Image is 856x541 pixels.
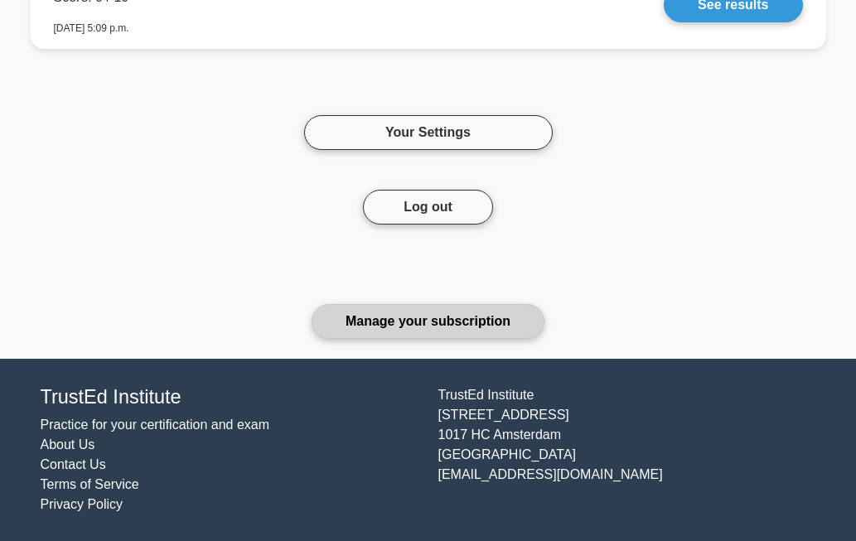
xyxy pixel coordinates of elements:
[304,115,553,150] a: Your Settings
[363,190,493,225] button: Log out
[41,497,123,511] a: Privacy Policy
[41,457,106,471] a: Contact Us
[41,385,418,408] h4: TrustEd Institute
[312,304,544,339] a: Manage your subscription
[41,437,95,452] a: About Us
[41,477,139,491] a: Terms of Service
[428,385,826,514] div: TrustEd Institute [STREET_ADDRESS] 1017 HC Amsterdam [GEOGRAPHIC_DATA] [EMAIL_ADDRESS][DOMAIN_NAME]
[41,418,270,432] a: Practice for your certification and exam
